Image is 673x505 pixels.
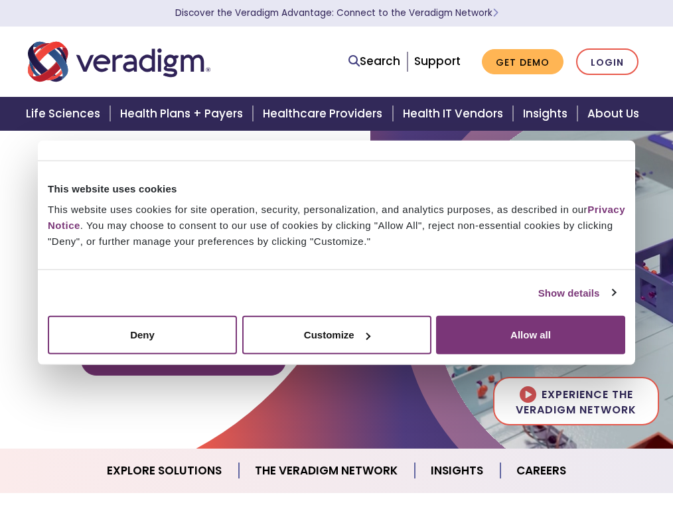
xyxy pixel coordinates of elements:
button: Deny [48,316,237,354]
a: Get Demo [482,49,563,75]
a: Show details [538,285,615,301]
a: Search [348,52,400,70]
a: Support [414,53,461,69]
a: About Us [579,97,655,131]
a: Careers [500,454,582,488]
a: Explore Solutions [91,454,239,488]
div: This website uses cookies [48,180,625,196]
a: Life Sciences [18,97,112,131]
a: Health IT Vendors [395,97,515,131]
button: Allow all [436,316,625,354]
a: Health Plans + Payers [112,97,255,131]
a: Login [576,48,638,76]
div: This website uses cookies for site operation, security, personalization, and analytics purposes, ... [48,202,625,250]
a: Discover the Veradigm Advantage: Connect to the Veradigm NetworkLearn More [175,7,498,19]
a: The Veradigm Network [239,454,415,488]
a: Healthcare Providers [255,97,394,131]
a: Privacy Notice [48,204,625,231]
a: Insights [415,454,500,488]
a: Insights [515,97,579,131]
img: Veradigm logo [28,40,210,84]
span: Learn More [492,7,498,19]
button: Customize [242,316,431,354]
